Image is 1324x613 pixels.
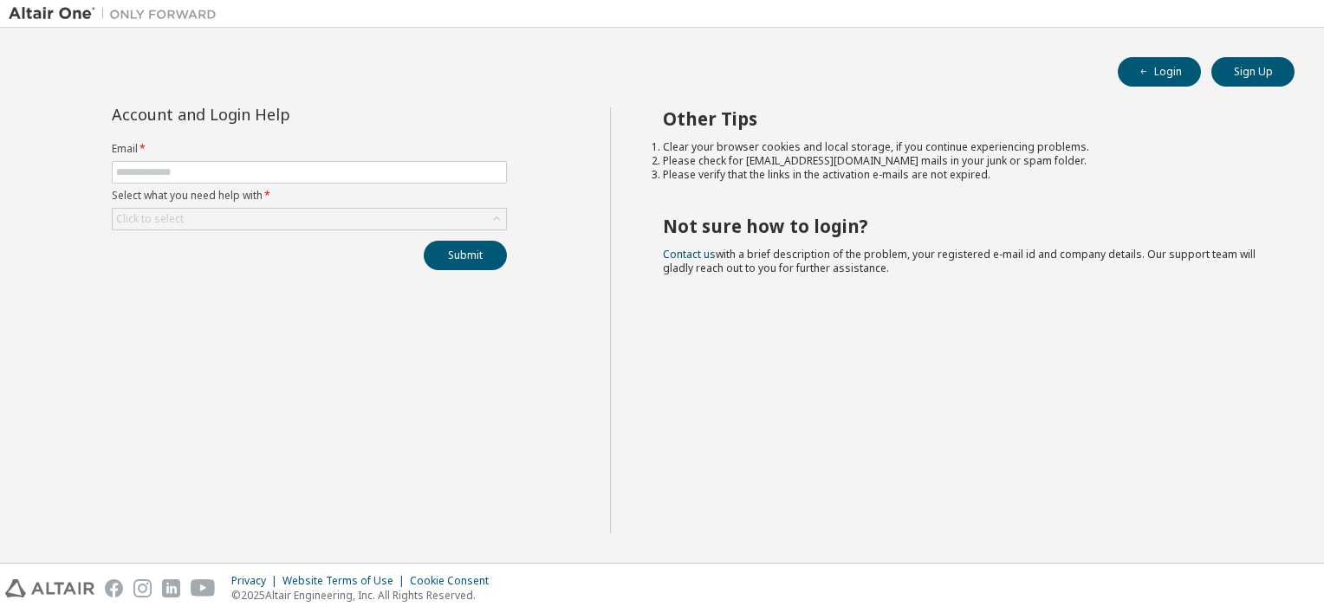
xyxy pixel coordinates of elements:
[663,215,1264,237] h2: Not sure how to login?
[424,241,507,270] button: Submit
[663,154,1264,168] li: Please check for [EMAIL_ADDRESS][DOMAIN_NAME] mails in your junk or spam folder.
[5,579,94,597] img: altair_logo.svg
[162,579,180,597] img: linkedin.svg
[112,189,507,203] label: Select what you need help with
[105,579,123,597] img: facebook.svg
[1118,57,1201,87] button: Login
[231,574,282,588] div: Privacy
[116,212,184,226] div: Click to select
[113,209,506,229] div: Click to select
[231,588,499,603] p: © 2025 Altair Engineering, Inc. All Rights Reserved.
[112,107,428,121] div: Account and Login Help
[191,579,216,597] img: youtube.svg
[663,247,716,261] a: Contact us
[112,142,507,156] label: Email
[410,574,499,588] div: Cookie Consent
[663,107,1264,130] h2: Other Tips
[663,140,1264,154] li: Clear your browser cookies and local storage, if you continue experiencing problems.
[663,247,1256,275] span: with a brief description of the problem, your registered e-mail id and company details. Our suppo...
[663,168,1264,182] li: Please verify that the links in the activation e-mails are not expired.
[282,574,410,588] div: Website Terms of Use
[133,579,152,597] img: instagram.svg
[1211,57,1295,87] button: Sign Up
[9,5,225,23] img: Altair One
